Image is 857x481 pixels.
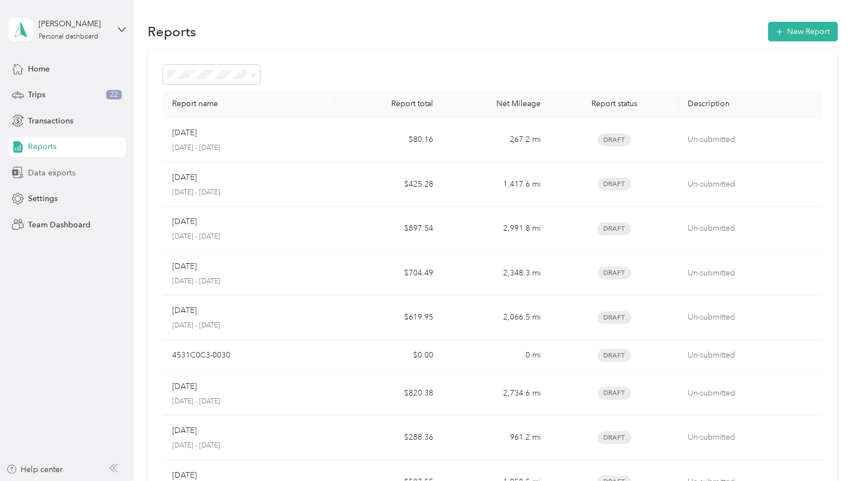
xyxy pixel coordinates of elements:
p: [DATE] [172,172,197,184]
span: 22 [106,90,122,100]
span: Reports [28,141,56,153]
th: Description [679,90,822,118]
p: [DATE] [172,380,197,393]
p: Un-submitted [688,222,813,235]
td: 2,066.5 mi [442,296,550,340]
iframe: Everlance-gr Chat Button Frame [794,418,857,481]
p: [DATE] - [DATE] [172,321,326,331]
div: [PERSON_NAME] [39,18,108,30]
p: [DATE] [172,216,197,228]
span: Draft [598,266,631,279]
td: 961.2 mi [442,416,550,460]
td: 0 mi [442,340,550,372]
td: $704.49 [335,251,442,296]
p: [DATE] [172,260,197,273]
td: 2,348.3 mi [442,251,550,296]
p: [DATE] - [DATE] [172,441,326,451]
span: Draft [598,311,631,324]
td: $80.16 [335,118,442,163]
p: [DATE] - [DATE] [172,143,326,153]
span: Draft [598,134,631,146]
p: [DATE] - [DATE] [172,232,326,242]
td: 2,991.8 mi [442,207,550,251]
td: $425.28 [335,163,442,207]
p: Un-submitted [688,311,813,323]
td: $0.00 [335,340,442,372]
p: [DATE] - [DATE] [172,277,326,287]
p: 4531C0C3-0030 [172,349,230,361]
div: Personal dashboard [39,34,98,40]
span: Team Dashboard [28,219,91,231]
p: [DATE] [172,127,197,139]
p: Un-submitted [688,431,813,444]
button: Help center [6,464,63,475]
p: [DATE] [172,425,197,437]
th: Report name [163,90,335,118]
div: Report status [559,99,670,108]
span: Draft [598,387,631,399]
span: Data exports [28,167,75,179]
td: $619.95 [335,296,442,340]
p: Un-submitted [688,267,813,279]
span: Home [28,63,50,75]
h1: Reports [148,26,196,37]
span: Transactions [28,115,73,127]
td: 1,417.6 mi [442,163,550,207]
td: 2,734.6 mi [442,372,550,416]
p: Un-submitted [688,387,813,399]
span: Draft [598,178,631,191]
span: Trips [28,89,45,101]
p: Un-submitted [688,134,813,146]
p: [DATE] [172,304,197,317]
p: Un-submitted [688,349,813,361]
th: Report total [335,90,442,118]
span: Draft [598,349,631,362]
button: New Report [768,22,838,41]
td: 267.2 mi [442,118,550,163]
p: [DATE] - [DATE] [172,397,326,407]
span: Draft [598,431,631,444]
td: $897.54 [335,207,442,251]
td: $820.38 [335,372,442,416]
p: [DATE] - [DATE] [172,188,326,198]
span: Draft [598,222,631,235]
p: Un-submitted [688,178,813,191]
td: $288.36 [335,416,442,460]
th: Net Mileage [442,90,550,118]
span: Settings [28,193,58,204]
